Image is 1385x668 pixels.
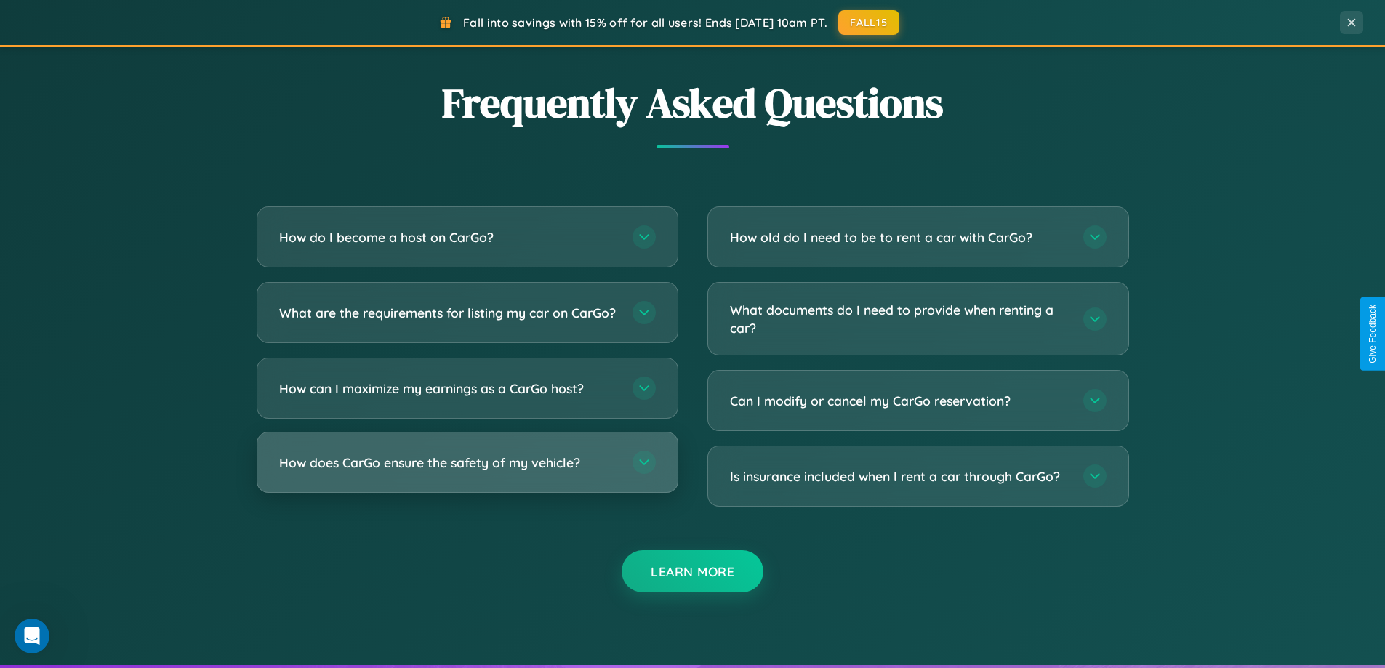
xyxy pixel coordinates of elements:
[279,379,618,398] h3: How can I maximize my earnings as a CarGo host?
[730,228,1069,246] h3: How old do I need to be to rent a car with CarGo?
[279,228,618,246] h3: How do I become a host on CarGo?
[730,392,1069,410] h3: Can I modify or cancel my CarGo reservation?
[279,454,618,472] h3: How does CarGo ensure the safety of my vehicle?
[463,15,827,30] span: Fall into savings with 15% off for all users! Ends [DATE] 10am PT.
[15,619,49,653] iframe: Intercom live chat
[838,10,899,35] button: FALL15
[730,301,1069,337] h3: What documents do I need to provide when renting a car?
[257,75,1129,131] h2: Frequently Asked Questions
[622,550,763,592] button: Learn More
[730,467,1069,486] h3: Is insurance included when I rent a car through CarGo?
[279,304,618,322] h3: What are the requirements for listing my car on CarGo?
[1368,305,1378,363] div: Give Feedback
